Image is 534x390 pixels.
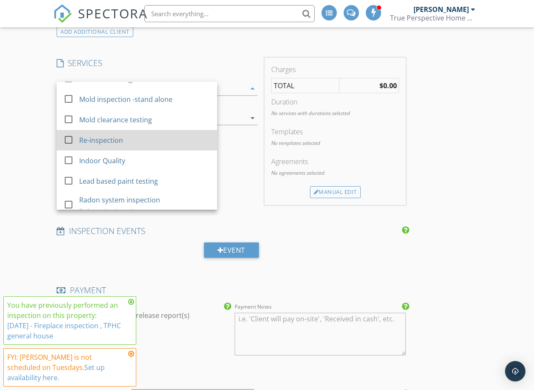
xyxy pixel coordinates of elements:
img: The Best Home Inspection Software - Spectora [53,4,72,23]
p: No agreements selected [271,169,399,177]
div: Mold clearance testing [79,115,152,125]
h4: PAYMENT [57,285,406,296]
div: Manual Edit [310,186,361,198]
strong: $0.00 [379,81,397,90]
input: Search everything... [144,5,315,22]
div: Duration [271,97,399,107]
span: SPECTORA [78,4,148,22]
td: TOTAL [272,78,339,93]
div: Event [204,243,259,258]
h4: INSPECTION EVENTS [57,225,406,237]
div: You have previously performed an inspection on this property: [7,300,126,341]
h4: SERVICES [57,58,258,69]
div: True Perspective Home Consultants [390,14,475,22]
div: ADD ADDITIONAL client [57,26,133,38]
div: Re-inspection [79,135,123,145]
div: Agreements [271,156,399,167]
div: FYI: [PERSON_NAME] is not scheduled on Tuesdays. [7,352,126,383]
div: Charges [271,64,399,75]
div: Indoor Quality [79,156,125,166]
i: arrow_drop_down [247,84,258,94]
div: Mold inspection -stand alone [79,94,172,104]
div: Radon system inspection [79,207,141,214]
div: [PERSON_NAME] [413,5,469,14]
div: Templates [271,127,399,137]
p: No services with durations selected [271,110,399,117]
div: Open Intercom Messenger [505,361,525,381]
i: arrow_drop_down [247,113,258,123]
div: Lead based paint testing [79,176,158,186]
div: Radon system inspection [79,195,160,205]
p: No templates selected [271,139,399,147]
div: Asbestos testing [79,74,132,84]
a: SPECTORA [53,12,148,29]
a: [DATE] - Fireplace inspection , TPHC general house [7,321,121,341]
